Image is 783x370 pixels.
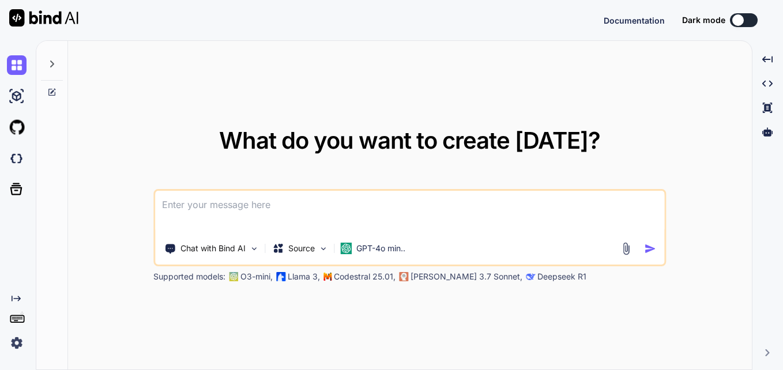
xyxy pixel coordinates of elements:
img: Mistral-AI [323,273,332,281]
img: Bind AI [9,9,78,27]
p: Llama 3, [288,271,320,282]
img: icon [645,243,657,255]
p: Source [288,243,315,254]
img: githubLight [7,118,27,137]
img: Pick Tools [249,244,259,254]
p: Deepseek R1 [537,271,586,282]
img: chat [7,55,27,75]
img: ai-studio [7,86,27,106]
p: Chat with Bind AI [180,243,246,254]
img: settings [7,333,27,353]
p: GPT-4o min.. [356,243,405,254]
button: Documentation [604,14,665,27]
span: Dark mode [682,14,725,26]
img: Llama2 [276,272,285,281]
span: Documentation [604,16,665,25]
img: darkCloudIdeIcon [7,149,27,168]
img: claude [399,272,408,281]
p: [PERSON_NAME] 3.7 Sonnet, [411,271,522,282]
img: attachment [620,242,633,255]
img: GPT-4 [229,272,238,281]
span: What do you want to create [DATE]? [219,126,600,154]
p: Supported models: [153,271,225,282]
p: Codestral 25.01, [334,271,396,282]
img: claude [526,272,535,281]
img: GPT-4o mini [340,243,352,254]
img: Pick Models [318,244,328,254]
p: O3-mini, [240,271,273,282]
